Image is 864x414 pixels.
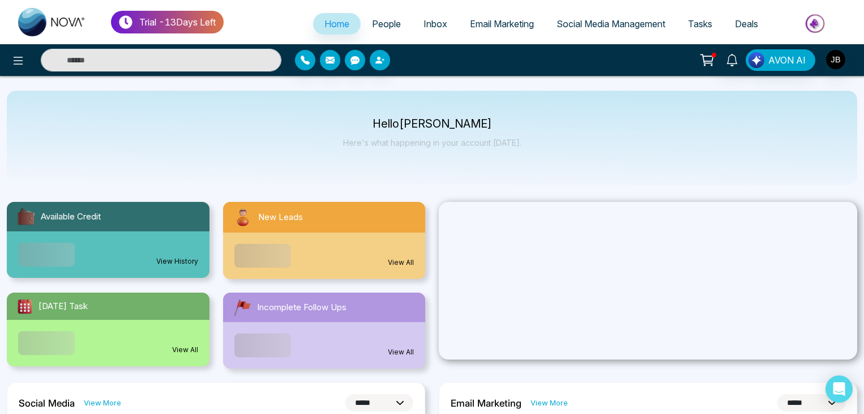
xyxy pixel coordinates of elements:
[688,18,712,29] span: Tasks
[746,49,815,71] button: AVON AI
[324,18,349,29] span: Home
[16,206,36,227] img: availableCredit.svg
[768,53,806,67] span: AVON AI
[19,398,75,409] h2: Social Media
[388,257,414,268] a: View All
[748,52,764,68] img: Lead Flow
[361,13,412,35] a: People
[139,15,216,29] p: Trial - 13 Days Left
[257,301,347,314] span: Incomplete Follow Ups
[16,297,34,315] img: todayTask.svg
[343,119,521,129] p: Hello [PERSON_NAME]
[451,398,521,409] h2: Email Marketing
[459,13,545,35] a: Email Marketing
[424,18,447,29] span: Inbox
[216,293,433,369] a: Incomplete Follow UpsView All
[412,13,459,35] a: Inbox
[313,13,361,35] a: Home
[232,206,254,228] img: newLeads.svg
[826,50,845,69] img: User Avatar
[84,398,121,408] a: View More
[545,13,677,35] a: Social Media Management
[470,18,534,29] span: Email Marketing
[156,256,198,267] a: View History
[39,300,88,313] span: [DATE] Task
[531,398,568,408] a: View More
[216,202,433,279] a: New LeadsView All
[41,210,101,223] span: Available Credit
[388,347,414,357] a: View All
[18,8,86,36] img: Nova CRM Logo
[677,13,724,35] a: Tasks
[172,345,198,355] a: View All
[372,18,401,29] span: People
[343,138,521,147] p: Here's what happening in your account [DATE].
[258,211,303,224] span: New Leads
[724,13,769,35] a: Deals
[825,375,853,403] div: Open Intercom Messenger
[775,11,857,36] img: Market-place.gif
[232,297,253,318] img: followUps.svg
[557,18,665,29] span: Social Media Management
[735,18,758,29] span: Deals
